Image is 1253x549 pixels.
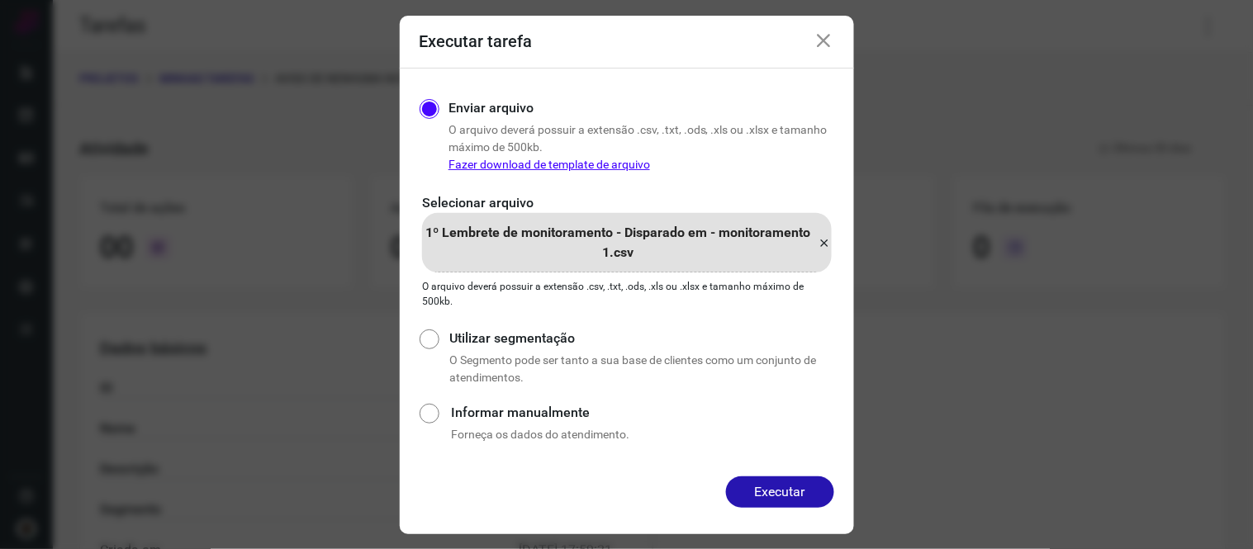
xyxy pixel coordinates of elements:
p: 1º Lembrete de monitoramento - Disparado em - monitoramento 1.csv [422,223,814,263]
p: O Segmento pode ser tanto a sua base de clientes como um conjunto de atendimentos. [449,352,833,386]
label: Informar manualmente [451,403,833,423]
p: Forneça os dados do atendimento. [451,426,833,443]
p: O arquivo deverá possuir a extensão .csv, .txt, .ods, .xls ou .xlsx e tamanho máximo de 500kb. [449,121,834,173]
p: Selecionar arquivo [423,193,831,213]
h3: Executar tarefa [420,31,533,51]
a: Fazer download de template de arquivo [449,158,650,171]
p: O arquivo deverá possuir a extensão .csv, .txt, .ods, .xls ou .xlsx e tamanho máximo de 500kb. [423,279,831,309]
label: Utilizar segmentação [449,329,833,348]
label: Enviar arquivo [449,98,534,118]
button: Executar [726,476,834,508]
